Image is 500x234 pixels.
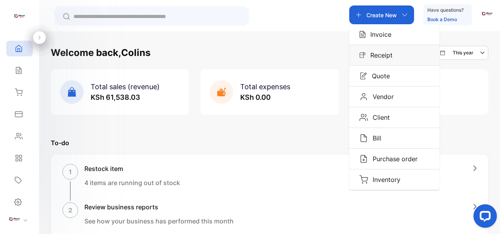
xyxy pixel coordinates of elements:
[359,155,368,163] img: Icon
[434,46,488,60] button: This year
[51,46,150,60] h1: Welcome back, Colins
[359,113,368,122] img: Icon
[21,45,27,52] img: tab_domain_overview_orange.svg
[368,154,418,164] p: Purchase order
[467,201,500,234] iframe: To enrich screen reader interactions, please activate Accessibility in Grammarly extension settings
[84,164,180,173] h1: Restock item
[366,30,391,39] p: Invoice
[84,178,180,187] p: 4 items are running out of stock
[91,83,160,91] span: Total sales (revenue)
[240,93,271,101] span: KSh 0.00
[359,175,368,184] img: Icon
[51,138,488,148] p: To-do
[359,134,368,142] img: Icon
[359,31,366,38] img: Icon
[366,50,393,60] p: Receipt
[78,45,84,52] img: tab_keywords_by_traffic_grey.svg
[481,8,493,20] img: avatar
[367,71,390,81] p: Quote
[91,93,140,101] span: KSh 61,538.03
[240,83,290,91] span: Total expenses
[86,46,132,51] div: Keywords by Traffic
[84,202,234,212] h1: Review business reports
[20,20,86,27] div: Domain: [DOMAIN_NAME]
[68,205,72,215] p: 2
[84,216,234,226] p: See how your business has performed this month
[30,46,70,51] div: Domain Overview
[349,5,414,24] button: Create NewIconInvoiceIconReceiptIconQuoteIconVendorIconClientIconBillIconPurchase orderIconInventory
[22,13,38,19] div: v 4.0.25
[359,72,367,80] img: Icon
[481,5,493,24] button: avatar
[368,133,381,143] p: Bill
[427,6,464,14] p: Have questions?
[368,113,390,122] p: Client
[366,11,397,19] p: Create New
[368,92,394,101] p: Vendor
[9,213,20,225] img: profile
[12,20,19,27] img: website_grey.svg
[69,167,72,176] p: 1
[359,92,368,101] img: Icon
[368,175,400,184] p: Inventory
[427,16,457,22] a: Book a Demo
[453,49,473,56] p: This year
[359,52,366,58] img: Icon
[14,10,25,22] img: logo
